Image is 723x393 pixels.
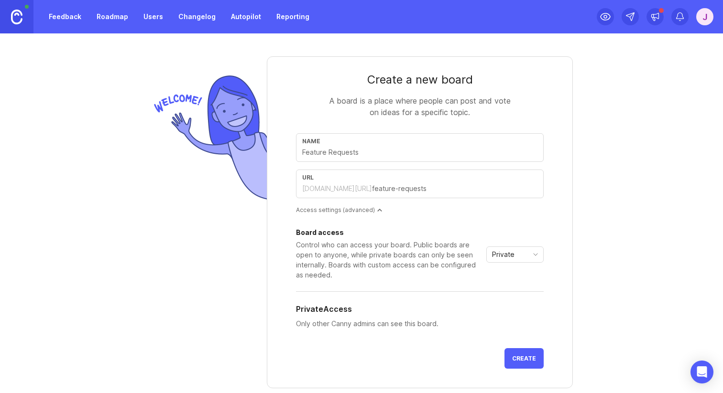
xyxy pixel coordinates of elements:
[296,303,352,315] h5: Private Access
[296,72,544,87] div: Create a new board
[43,8,87,25] a: Feedback
[512,355,536,362] span: Create
[296,229,482,236] div: Board access
[11,10,22,24] img: Canny Home
[696,8,713,25] button: J
[138,8,169,25] a: Users
[492,249,515,260] span: Private
[372,183,537,194] input: feature-requests
[528,251,543,258] svg: toggle icon
[504,348,544,369] button: Create
[173,8,221,25] a: Changelog
[296,206,544,214] div: Access settings (advanced)
[690,361,713,383] div: Open Intercom Messenger
[225,8,267,25] a: Autopilot
[91,8,134,25] a: Roadmap
[324,95,515,118] div: A board is a place where people can post and vote on ideas for a specific topic.
[486,246,544,263] div: toggle menu
[302,138,537,145] div: Name
[302,147,537,158] input: Feature Requests
[296,240,482,280] div: Control who can access your board. Public boards are open to anyone, while private boards can onl...
[150,72,267,204] img: welcome-img-178bf9fb836d0a1529256ffe415d7085.png
[271,8,315,25] a: Reporting
[296,319,544,329] p: Only other Canny admins can see this board.
[302,174,537,181] div: url
[302,184,372,193] div: [DOMAIN_NAME][URL]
